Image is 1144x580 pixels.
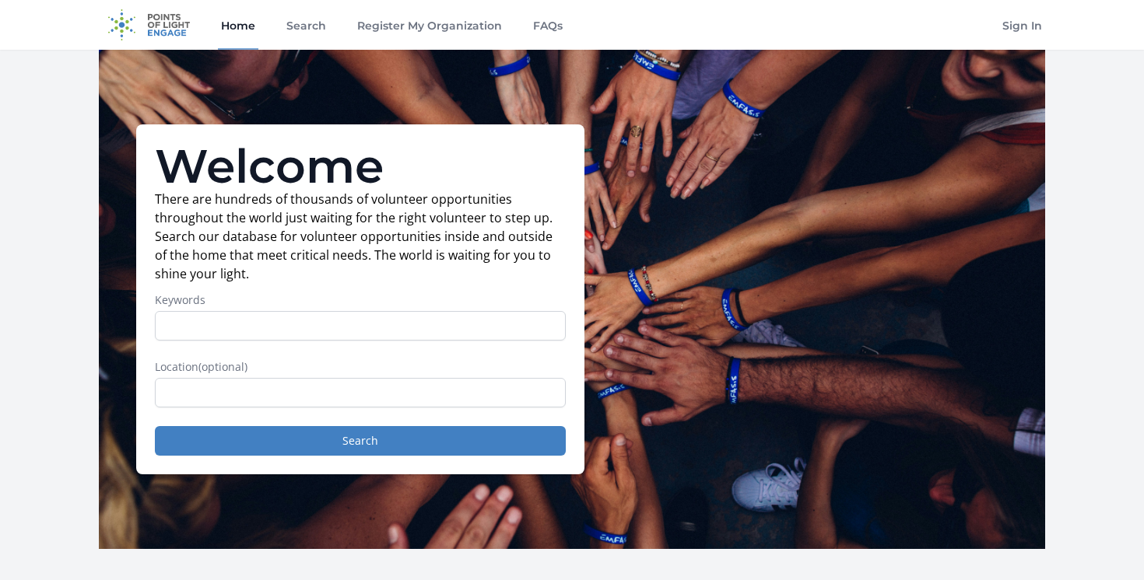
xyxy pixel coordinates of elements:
h1: Welcome [155,143,566,190]
p: There are hundreds of thousands of volunteer opportunities throughout the world just waiting for ... [155,190,566,283]
label: Location [155,359,566,375]
label: Keywords [155,292,566,308]
span: (optional) [198,359,247,374]
button: Search [155,426,566,456]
